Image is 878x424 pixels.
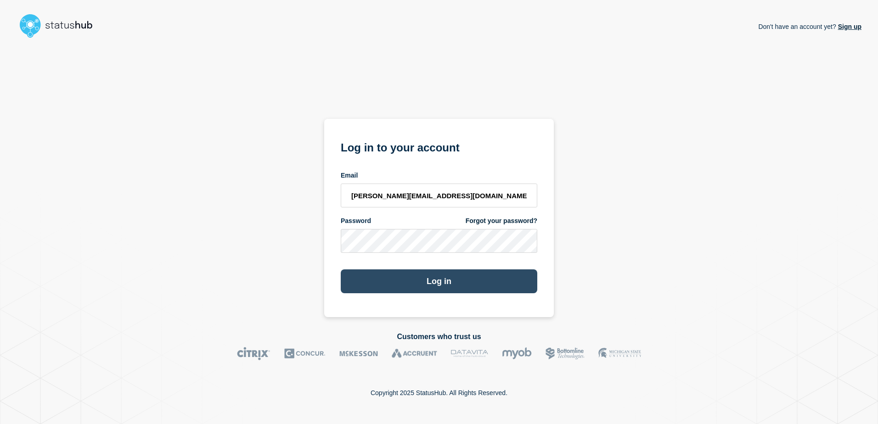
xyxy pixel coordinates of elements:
img: myob logo [502,347,532,360]
img: MSU logo [598,347,641,360]
span: Email [341,171,358,180]
img: DataVita logo [451,347,488,360]
input: password input [341,229,537,253]
p: Don't have an account yet? [758,16,861,38]
img: Concur logo [284,347,326,360]
img: Accruent logo [392,347,437,360]
img: StatusHub logo [17,11,104,40]
img: Citrix logo [237,347,270,360]
span: Password [341,217,371,225]
input: email input [341,184,537,207]
h1: Log in to your account [341,138,537,155]
p: Copyright 2025 StatusHub. All Rights Reserved. [371,389,507,396]
button: Log in [341,269,537,293]
img: Bottomline logo [546,347,585,360]
img: McKesson logo [339,347,378,360]
a: Forgot your password? [466,217,537,225]
a: Sign up [836,23,861,30]
h2: Customers who trust us [17,333,861,341]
